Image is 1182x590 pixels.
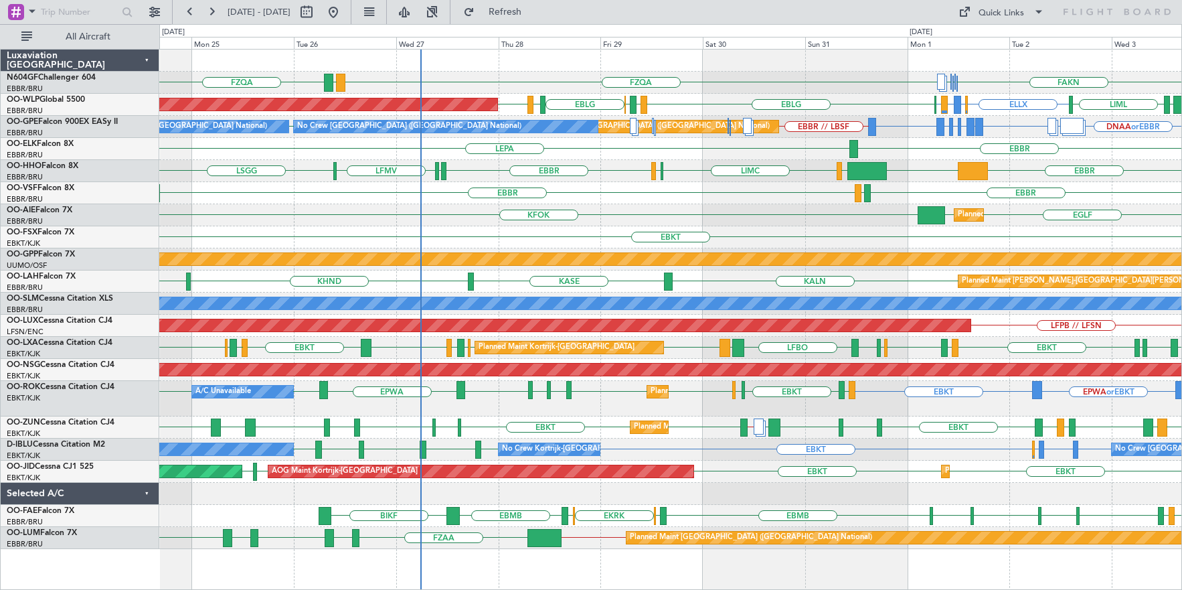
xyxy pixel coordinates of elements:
a: EBKT/KJK [7,451,40,461]
div: Mon 1 [908,37,1010,49]
a: N604GFChallenger 604 [7,74,96,82]
a: OO-FSXFalcon 7X [7,228,74,236]
button: All Aircraft [15,26,145,48]
a: EBBR/BRU [7,305,43,315]
span: OO-NSG [7,361,40,369]
a: OO-ELKFalcon 8X [7,140,74,148]
a: OO-ROKCessna Citation CJ4 [7,383,114,391]
a: OO-ZUNCessna Citation CJ4 [7,419,114,427]
div: No Crew Kortrijk-[GEOGRAPHIC_DATA] [502,439,640,459]
div: Quick Links [979,7,1024,20]
span: OO-LAH [7,273,39,281]
a: EBBR/BRU [7,128,43,138]
div: Planned Maint [GEOGRAPHIC_DATA] ([GEOGRAPHIC_DATA] National) [630,528,872,548]
div: No Crew [GEOGRAPHIC_DATA] ([GEOGRAPHIC_DATA] National) [297,117,521,137]
span: D-IBLU [7,441,33,449]
a: EBBR/BRU [7,150,43,160]
span: OO-VSF [7,184,37,192]
span: OO-LXA [7,339,38,347]
span: OO-ELK [7,140,37,148]
a: EBKT/KJK [7,429,40,439]
div: [DATE] [910,27,932,38]
a: EBKT/KJK [7,349,40,359]
a: EBBR/BRU [7,106,43,116]
a: EBBR/BRU [7,172,43,182]
a: EBKT/KJK [7,371,40,381]
div: A/C Unavailable [195,382,251,402]
div: Planned Maint Kortrijk-[GEOGRAPHIC_DATA] [634,417,790,437]
button: Quick Links [952,1,1051,23]
div: AOG Maint Kortrijk-[GEOGRAPHIC_DATA] [272,461,418,482]
a: OO-NSGCessna Citation CJ4 [7,361,114,369]
span: OO-LUM [7,529,40,537]
a: EBBR/BRU [7,194,43,204]
div: Planned Maint [GEOGRAPHIC_DATA] ([GEOGRAPHIC_DATA] National) [527,117,770,137]
a: EBKT/KJK [7,473,40,483]
div: Thu 28 [499,37,601,49]
span: OO-SLM [7,295,39,303]
a: EBBR/BRU [7,517,43,527]
div: Sun 31 [805,37,908,49]
span: OO-WLP [7,96,39,104]
span: OO-JID [7,463,35,471]
div: Fri 29 [600,37,703,49]
a: OO-JIDCessna CJ1 525 [7,463,94,471]
a: OO-FAEFalcon 7X [7,507,74,515]
span: OO-ROK [7,383,40,391]
input: Trip Number [41,2,118,22]
span: OO-GPP [7,250,38,259]
span: N604GF [7,74,38,82]
a: OO-GPPFalcon 7X [7,250,75,259]
div: Planned Maint Kortrijk-[GEOGRAPHIC_DATA] [479,338,635,358]
a: EBBR/BRU [7,283,43,293]
div: [DATE] [162,27,185,38]
div: Mon 25 [191,37,294,49]
a: OO-LAHFalcon 7X [7,273,76,281]
a: UUMO/OSF [7,261,47,271]
a: OO-WLPGlobal 5500 [7,96,85,104]
a: OO-LXACessna Citation CJ4 [7,339,112,347]
span: OO-GPE [7,118,38,126]
span: [DATE] - [DATE] [228,6,290,18]
span: OO-HHO [7,162,41,170]
a: OO-LUMFalcon 7X [7,529,77,537]
span: All Aircraft [35,32,141,42]
a: OO-SLMCessna Citation XLS [7,295,113,303]
div: Planned Maint Kortrijk-[GEOGRAPHIC_DATA] [945,461,1101,482]
a: EBKT/KJK [7,238,40,248]
div: Planned Maint [GEOGRAPHIC_DATA] ([GEOGRAPHIC_DATA]) [958,205,1169,225]
div: Wed 27 [396,37,499,49]
div: Tue 2 [1009,37,1112,49]
span: OO-ZUN [7,419,40,427]
span: OO-FSX [7,228,37,236]
a: EBBR/BRU [7,539,43,549]
span: OO-LUX [7,317,38,325]
a: OO-HHOFalcon 8X [7,162,78,170]
div: Sat 30 [703,37,805,49]
a: EBKT/KJK [7,393,40,403]
span: OO-FAE [7,507,37,515]
button: Refresh [457,1,537,23]
a: EBBR/BRU [7,216,43,226]
span: OO-AIE [7,206,35,214]
a: OO-VSFFalcon 8X [7,184,74,192]
a: OO-AIEFalcon 7X [7,206,72,214]
a: D-IBLUCessna Citation M2 [7,441,105,449]
a: EBBR/BRU [7,84,43,94]
a: OO-LUXCessna Citation CJ4 [7,317,112,325]
span: Refresh [477,7,533,17]
div: Planned Maint Kortrijk-[GEOGRAPHIC_DATA] [651,382,807,402]
a: OO-GPEFalcon 900EX EASy II [7,118,118,126]
div: Tue 26 [294,37,396,49]
a: LFSN/ENC [7,327,44,337]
